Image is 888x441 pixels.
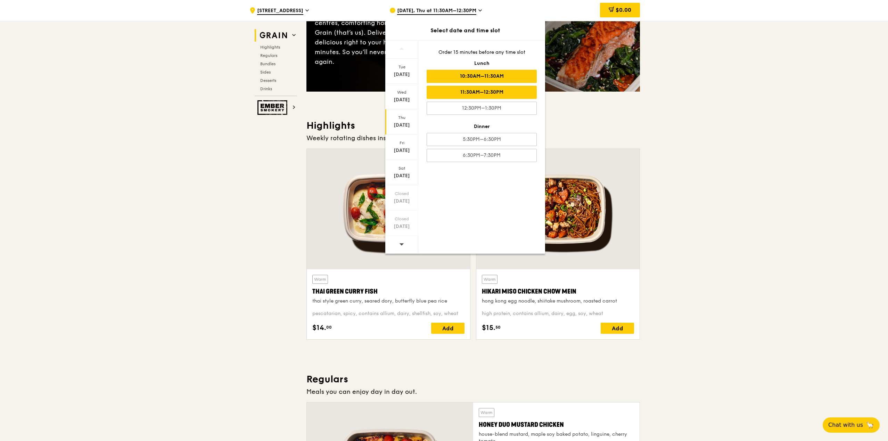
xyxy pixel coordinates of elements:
[427,133,537,146] div: 5:30PM–6:30PM
[260,78,276,83] span: Desserts
[479,408,494,417] div: Warm
[482,323,495,333] span: $15.
[312,323,326,333] span: $14.
[312,275,328,284] div: Warm
[386,147,417,154] div: [DATE]
[257,100,289,115] img: Ember Smokery web logo
[427,102,537,115] div: 12:30PM–1:30PM
[260,45,280,50] span: Highlights
[257,29,289,42] img: Grain web logo
[386,223,417,230] div: [DATE]
[427,70,537,83] div: 10:30AM–11:30AM
[479,420,634,430] div: Honey Duo Mustard Chicken
[257,7,303,15] span: [STREET_ADDRESS]
[427,123,537,130] div: Dinner
[386,172,417,179] div: [DATE]
[386,64,417,70] div: Tue
[386,115,417,120] div: Thu
[386,90,417,95] div: Wed
[427,60,537,67] div: Lunch
[427,86,537,99] div: 11:30AM–12:30PM
[616,7,631,13] span: $0.00
[312,298,464,305] div: thai style green curry, seared dory, butterfly blue pea rice
[306,387,640,397] div: Meals you can enjoy day in day out.
[312,310,464,317] div: pescatarian, spicy, contains allium, dairy, shellfish, soy, wheat
[495,324,501,330] span: 50
[482,298,634,305] div: hong kong egg noodle, shiitake mushroom, roasted carrot
[386,166,417,171] div: Sat
[601,323,634,334] div: Add
[386,96,417,103] div: [DATE]
[427,149,537,162] div: 6:30PM–7:30PM
[828,421,863,429] span: Chat with us
[260,70,271,75] span: Sides
[386,140,417,146] div: Fri
[431,323,464,334] div: Add
[386,122,417,129] div: [DATE]
[386,198,417,205] div: [DATE]
[482,287,634,296] div: Hikari Miso Chicken Chow Mein
[823,417,880,433] button: Chat with us🦙
[866,421,874,429] span: 🦙
[260,53,277,58] span: Regulars
[260,86,272,91] span: Drinks
[306,133,640,143] div: Weekly rotating dishes inspired by flavours from around the world.
[482,310,634,317] div: high protein, contains allium, dairy, egg, soy, wheat
[386,71,417,78] div: [DATE]
[427,49,537,56] div: Order 15 minutes before any time slot
[306,119,640,132] h3: Highlights
[315,8,473,67] div: There are Michelin-star restaurants, hawker centres, comforting home-cooked classics… and Grain (...
[385,26,545,35] div: Select date and time slot
[386,191,417,196] div: Closed
[397,7,476,15] span: [DATE], Thu at 11:30AM–12:30PM
[482,275,498,284] div: Warm
[386,216,417,222] div: Closed
[260,61,276,66] span: Bundles
[306,373,640,385] h3: Regulars
[312,287,464,296] div: Thai Green Curry Fish
[326,324,332,330] span: 00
